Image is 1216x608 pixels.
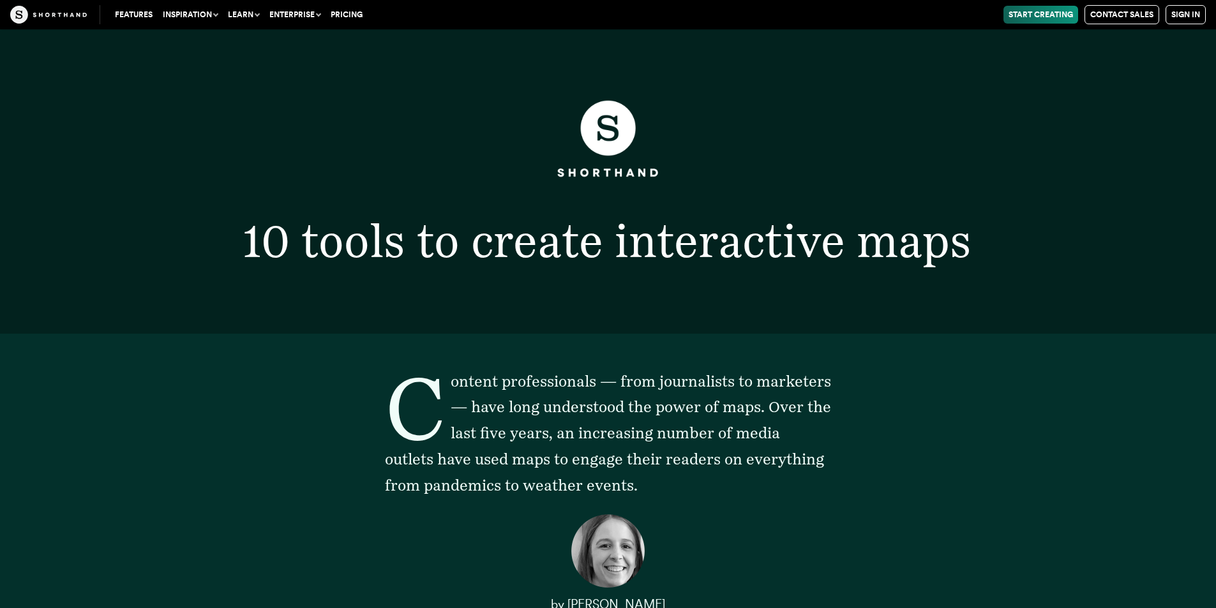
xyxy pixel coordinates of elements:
[1085,5,1159,24] a: Contact Sales
[10,6,87,24] img: The Craft
[158,6,223,24] button: Inspiration
[1003,6,1078,24] a: Start Creating
[264,6,326,24] button: Enterprise
[385,372,831,494] span: Content professionals — from journalists to marketers — have long understood the power of maps. O...
[193,218,1023,264] h1: 10 tools to create interactive maps
[223,6,264,24] button: Learn
[326,6,368,24] a: Pricing
[1166,5,1206,24] a: Sign in
[110,6,158,24] a: Features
